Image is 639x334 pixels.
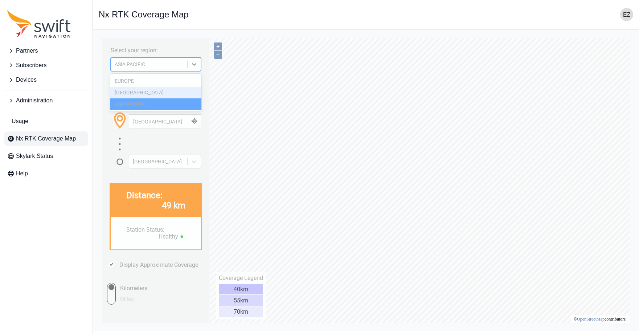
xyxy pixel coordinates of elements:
[16,134,76,143] span: Nx RTK Coverage Map
[120,272,164,282] div: 70km
[16,46,38,55] span: Partners
[99,35,633,325] iframe: RTK Map
[4,58,88,73] button: Subscribers
[16,152,53,160] span: Skylark Status
[99,10,189,19] h1: Nx RTK Coverage Map
[120,260,164,271] div: 55km
[4,114,88,129] a: Usage
[4,93,88,108] button: Administration
[4,149,88,163] a: Skylark Status
[4,73,88,87] button: Devices
[16,96,53,105] span: Administration
[4,166,88,181] a: Help
[120,240,164,247] div: Coverage Legend
[620,8,633,21] img: user photo
[16,61,46,70] span: Subscribers
[478,282,506,287] a: OpenStreetMap
[475,282,528,287] li: © contributors.
[120,249,164,260] div: 40km
[16,169,28,178] span: Help
[16,76,37,84] span: Devices
[12,117,28,126] span: Usage
[4,131,88,146] a: Nx RTK Coverage Map
[4,44,88,58] button: Partners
